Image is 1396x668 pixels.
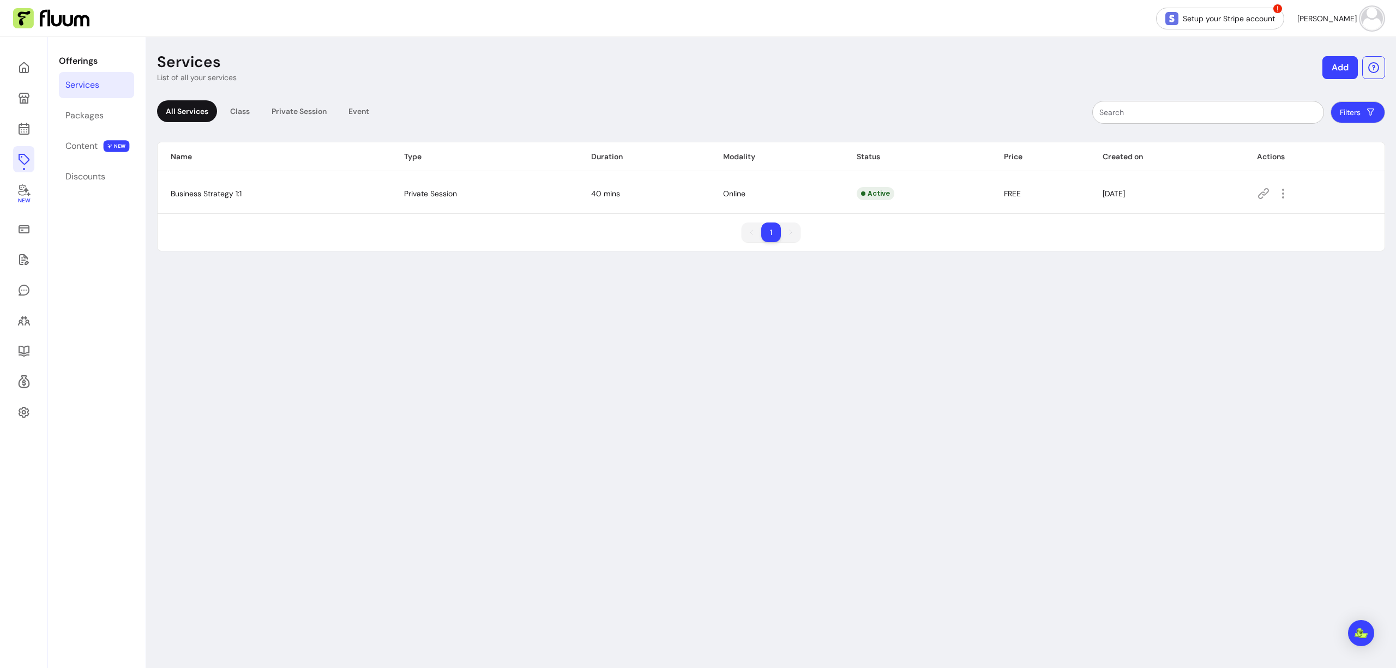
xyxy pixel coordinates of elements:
[59,103,134,129] a: Packages
[59,55,134,68] p: Offerings
[1004,189,1021,198] span: FREE
[844,142,991,171] th: Status
[340,100,378,122] div: Event
[1297,13,1357,24] span: [PERSON_NAME]
[1090,142,1244,171] th: Created on
[761,222,781,242] li: pagination item 1 active
[13,338,34,364] a: Resources
[1103,189,1125,198] span: [DATE]
[1348,620,1374,646] div: Open Intercom Messenger
[65,140,98,153] div: Content
[13,399,34,425] a: Settings
[1165,12,1178,25] img: Stripe Icon
[736,217,806,248] nav: pagination navigation
[59,164,134,190] a: Discounts
[1244,142,1385,171] th: Actions
[578,142,710,171] th: Duration
[171,189,242,198] span: Business Strategy 1:1
[59,72,134,98] a: Services
[13,146,34,172] a: Offerings
[13,8,89,29] img: Fluum Logo
[13,216,34,242] a: Sales
[13,116,34,142] a: Calendar
[1361,8,1383,29] img: avatar
[59,133,134,159] a: Content NEW
[1322,56,1358,79] button: Add
[157,52,221,72] p: Services
[65,79,99,92] div: Services
[1331,101,1385,123] button: Filters
[710,142,844,171] th: Modality
[263,100,335,122] div: Private Session
[1272,3,1283,14] span: !
[17,197,29,204] span: New
[157,100,217,122] div: All Services
[65,170,105,183] div: Discounts
[13,85,34,111] a: My Page
[157,72,237,83] p: List of all your services
[991,142,1089,171] th: Price
[13,246,34,273] a: Waivers
[391,142,578,171] th: Type
[591,189,620,198] span: 40 mins
[13,55,34,81] a: Home
[13,369,34,395] a: Refer & Earn
[221,100,258,122] div: Class
[65,109,104,122] div: Packages
[857,187,894,200] div: Active
[1297,8,1383,29] button: avatar[PERSON_NAME]
[13,277,34,303] a: My Messages
[158,142,391,171] th: Name
[13,308,34,334] a: Clients
[1099,107,1317,118] input: Search
[1156,8,1284,29] a: Setup your Stripe account
[104,140,130,152] span: NEW
[404,189,457,198] span: Private Session
[13,177,34,212] a: New
[723,189,745,198] span: Online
